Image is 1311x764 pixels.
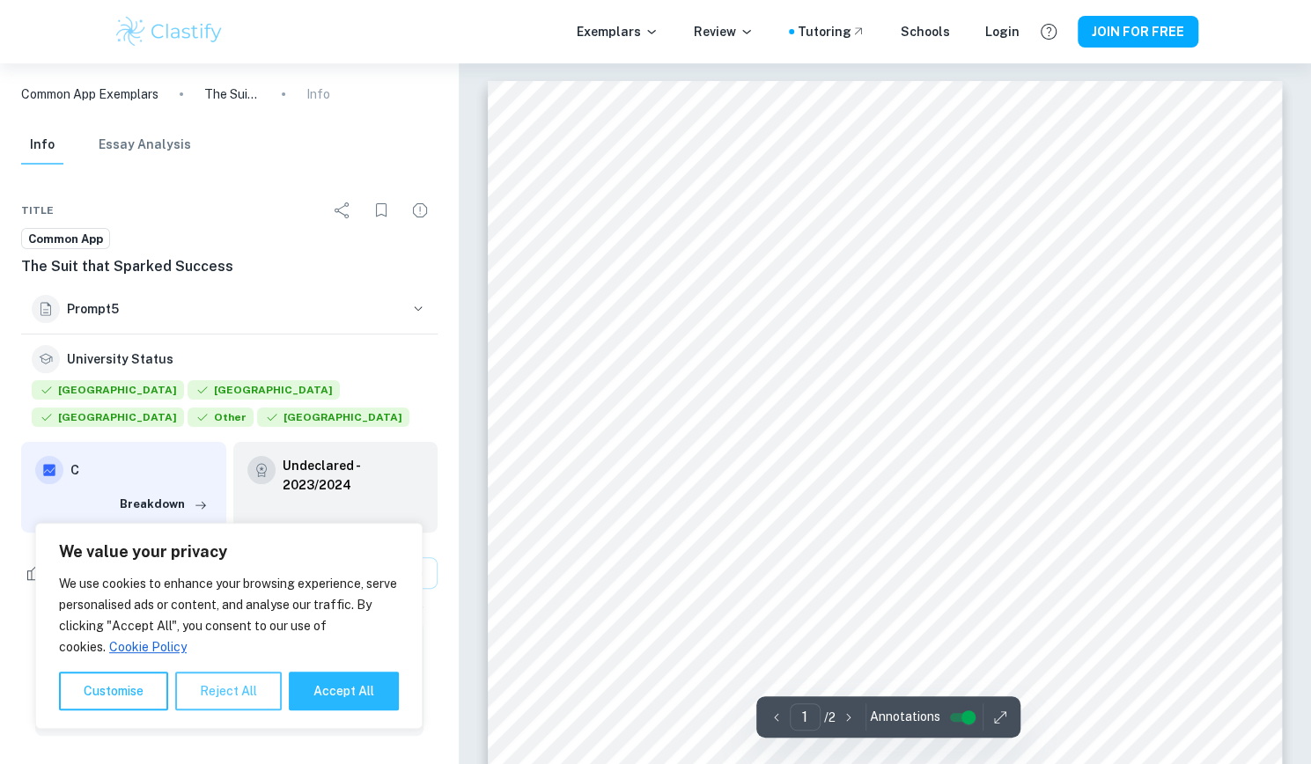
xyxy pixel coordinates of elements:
[21,126,63,165] button: Info
[257,408,409,431] div: Accepted: Syracuse University
[289,672,399,710] button: Accept All
[188,408,254,431] div: Accepted: Other
[188,380,340,400] span: [GEOGRAPHIC_DATA]
[325,193,360,228] div: Share
[798,22,865,41] a: Tutoring
[257,408,409,427] span: [GEOGRAPHIC_DATA]
[870,708,940,726] span: Annotations
[22,231,109,248] span: Common App
[99,126,191,165] button: Essay Analysis
[364,193,399,228] div: Bookmark
[306,84,330,104] p: Info
[21,559,72,587] div: Like
[175,672,282,710] button: Reject All
[32,380,184,404] div: Accepted: Adelphi University
[188,408,254,427] span: Other
[283,456,424,495] a: Undeclared - 2023/2024
[115,491,212,518] button: Breakdown
[824,708,836,727] p: / 2
[32,408,184,431] div: Accepted: Manhattan University
[21,284,438,334] button: Prompt5
[59,573,399,657] p: We use cookies to enhance your browsing experience, serve personalised ads or content, and analys...
[59,541,399,562] p: We value your privacy
[901,22,950,41] a: Schools
[402,193,438,228] div: Report issue
[1034,17,1064,47] button: Help and Feedback
[108,639,188,655] a: Cookie Policy
[67,349,173,369] h6: University Status
[204,84,261,104] p: The Suit that Sparked Success
[577,22,659,41] p: Exemplars
[694,22,754,41] p: Review
[21,84,158,104] a: Common App Exemplars
[35,523,423,729] div: We value your privacy
[21,256,438,277] h6: The Suit that Sparked Success
[1078,16,1198,48] button: JOIN FOR FREE
[114,14,225,49] img: Clastify logo
[67,299,402,319] h6: Prompt 5
[21,202,54,218] span: Title
[70,460,212,480] h6: C
[32,408,184,427] span: [GEOGRAPHIC_DATA]
[985,22,1020,41] a: Login
[21,228,110,250] a: Common App
[32,380,184,400] span: [GEOGRAPHIC_DATA]
[188,380,340,404] div: Accepted: American University
[59,672,168,710] button: Customise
